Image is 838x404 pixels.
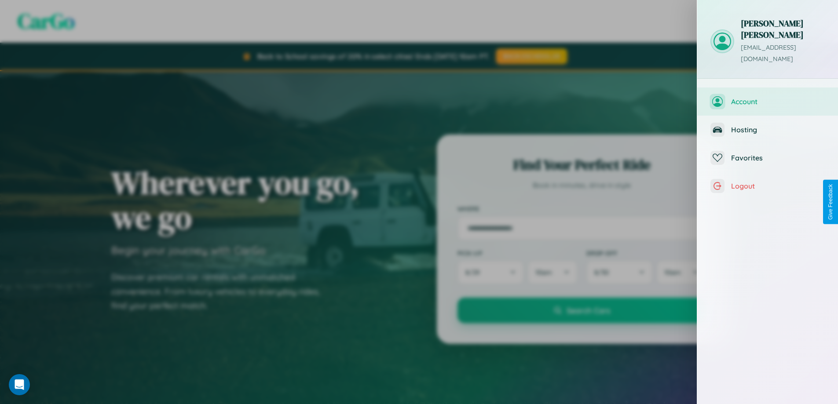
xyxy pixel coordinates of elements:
span: Hosting [731,125,825,134]
button: Favorites [697,144,838,172]
span: Favorites [731,153,825,162]
button: Hosting [697,116,838,144]
span: Account [731,97,825,106]
p: [EMAIL_ADDRESS][DOMAIN_NAME] [741,42,825,65]
div: Open Intercom Messenger [9,374,30,395]
div: Give Feedback [827,184,834,220]
span: Logout [731,182,825,190]
h3: [PERSON_NAME] [PERSON_NAME] [741,18,825,40]
button: Account [697,87,838,116]
button: Logout [697,172,838,200]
